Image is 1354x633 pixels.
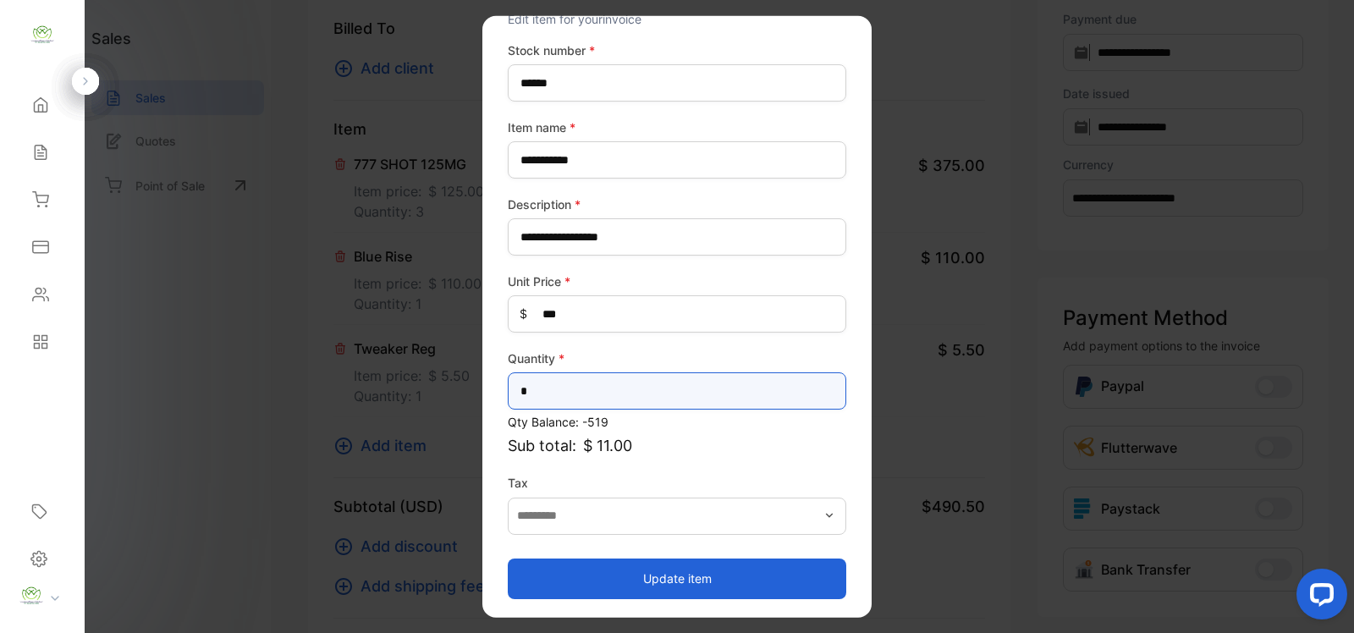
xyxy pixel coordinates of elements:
label: Unit Price [508,272,846,290]
img: logo [30,22,55,47]
span: $ [520,305,527,322]
button: Update item [508,558,846,598]
label: Stock number [508,41,846,59]
iframe: LiveChat chat widget [1283,562,1354,633]
p: Sub total: [508,434,846,457]
label: Item name [508,118,846,136]
span: $ 11.00 [583,434,632,457]
label: Description [508,195,846,213]
span: Edit item for your invoice [508,12,641,26]
label: Tax [508,474,846,492]
img: profile [19,583,44,608]
p: Qty Balance: -519 [508,413,846,431]
label: Quantity [508,350,846,367]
